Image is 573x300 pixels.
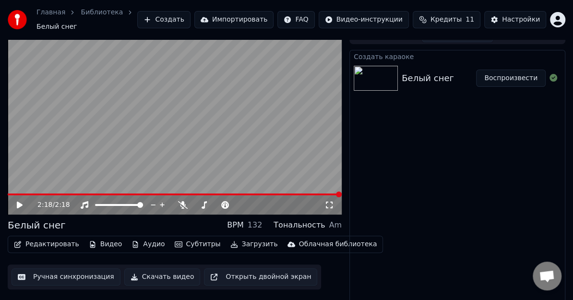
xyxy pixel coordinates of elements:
[10,238,83,251] button: Редактировать
[8,218,66,232] div: Белый снег
[8,10,27,29] img: youka
[36,8,137,32] nav: breadcrumb
[124,268,201,286] button: Скачать видео
[274,219,325,231] div: Тональность
[128,238,168,251] button: Аудио
[85,238,126,251] button: Видео
[533,262,561,290] a: Открытый чат
[171,238,225,251] button: Субтитры
[329,219,342,231] div: Am
[37,200,60,210] div: /
[248,219,263,231] div: 132
[430,15,462,24] span: Кредиты
[466,15,474,24] span: 11
[299,240,377,249] div: Облачная библиотека
[204,268,317,286] button: Открыть двойной экран
[55,200,70,210] span: 2:18
[36,22,77,32] span: Белый снег
[413,11,480,28] button: Кредиты11
[12,268,120,286] button: Ручная синхронизация
[137,11,190,28] button: Создать
[484,11,546,28] button: Настройки
[227,219,243,231] div: BPM
[227,238,282,251] button: Загрузить
[502,15,540,24] div: Настройки
[81,8,123,17] a: Библиотека
[476,70,546,87] button: Воспроизвести
[194,11,274,28] button: Импортировать
[36,8,65,17] a: Главная
[37,200,52,210] span: 2:18
[277,11,314,28] button: FAQ
[350,50,565,62] div: Создать караоке
[402,72,454,85] div: Белый снег
[319,11,409,28] button: Видео-инструкции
